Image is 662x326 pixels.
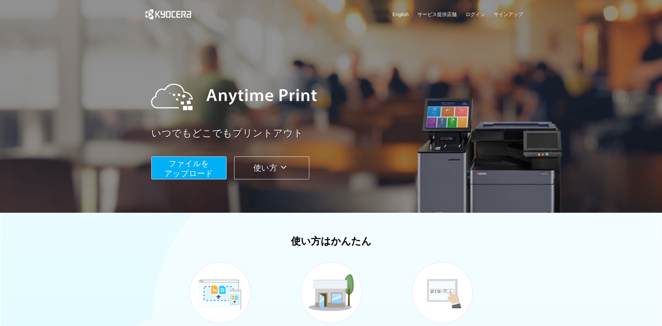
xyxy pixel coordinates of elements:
a: サインアップ [494,11,523,18]
button: 使い方 [234,156,309,179]
a: English [393,11,409,18]
a: ログイン [466,11,485,18]
button: ファイルを​​アップロード [151,156,227,179]
a: いつでもどこでもプリントアウト [151,126,527,140]
a: サービス提供店舗 [417,11,457,18]
span: ファイルを ​​アップロード [164,159,213,178]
